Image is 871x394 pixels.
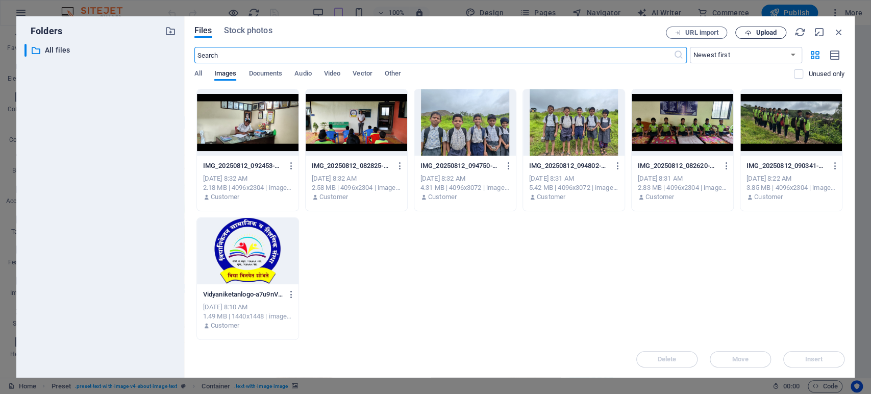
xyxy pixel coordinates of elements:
[319,192,348,202] p: Customer
[194,24,212,37] span: Files
[165,26,176,37] i: Create new folder
[638,174,727,183] div: [DATE] 8:31 AM
[756,30,777,36] span: Upload
[24,44,27,57] div: ​
[814,27,825,38] i: Minimize
[24,24,62,38] p: Folders
[324,67,340,82] span: Video
[385,67,401,82] span: Other
[312,174,401,183] div: [DATE] 8:32 AM
[420,183,510,192] div: 4.31 MB | 4096x3072 | image/jpeg
[746,161,827,170] p: IMG_20250812_090341-RHKq8JUnKCQ_IsDjFWdSug.jpg
[638,161,718,170] p: IMG_20250812_082620-BlnQqIyU2wxasXBzQ_sccw.jpg
[194,47,674,63] input: Search
[666,27,727,39] button: URL import
[537,192,565,202] p: Customer
[203,290,283,299] p: Vidyaniketanlogo-a7u9nVz-HFsJ_BrpqljnkQ.png
[294,67,311,82] span: Audio
[735,27,786,39] button: Upload
[833,27,844,38] i: Close
[645,192,674,202] p: Customer
[428,192,457,202] p: Customer
[420,161,501,170] p: IMG_20250812_094750-94xNXNegROnajfSLRhmzHA.jpg
[203,183,292,192] div: 2.18 MB | 4096x2304 | image/jpeg
[638,183,727,192] div: 2.83 MB | 4096x2304 | image/jpeg
[211,192,239,202] p: Customer
[529,183,618,192] div: 5.42 MB | 4096x3072 | image/jpeg
[746,183,836,192] div: 3.85 MB | 4096x2304 | image/jpeg
[420,174,510,183] div: [DATE] 8:32 AM
[685,30,718,36] span: URL import
[211,321,239,330] p: Customer
[808,69,844,79] p: Displays only files that are not in use on the website. Files added during this session can still...
[746,174,836,183] div: [DATE] 8:22 AM
[529,174,618,183] div: [DATE] 8:31 AM
[203,312,292,321] div: 1.49 MB | 1440x1448 | image/png
[312,161,392,170] p: IMG_20250812_082825-zDIsFjtOCjjziyjrcvjJIQ.jpg
[312,183,401,192] div: 2.58 MB | 4096x2304 | image/jpeg
[194,67,202,82] span: All
[214,67,237,82] span: Images
[203,161,283,170] p: IMG_20250812_092453-1SmmsgnGNd4OD9KFAV7sIQ.jpg
[224,24,272,37] span: Stock photos
[529,161,609,170] p: IMG_20250812_094802-VHEQGkL_3PFq1cB5Ywu5eQ.jpg
[203,303,292,312] div: [DATE] 8:10 AM
[203,174,292,183] div: [DATE] 8:32 AM
[248,67,282,82] span: Documents
[45,44,157,56] p: All files
[353,67,372,82] span: Vector
[754,192,783,202] p: Customer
